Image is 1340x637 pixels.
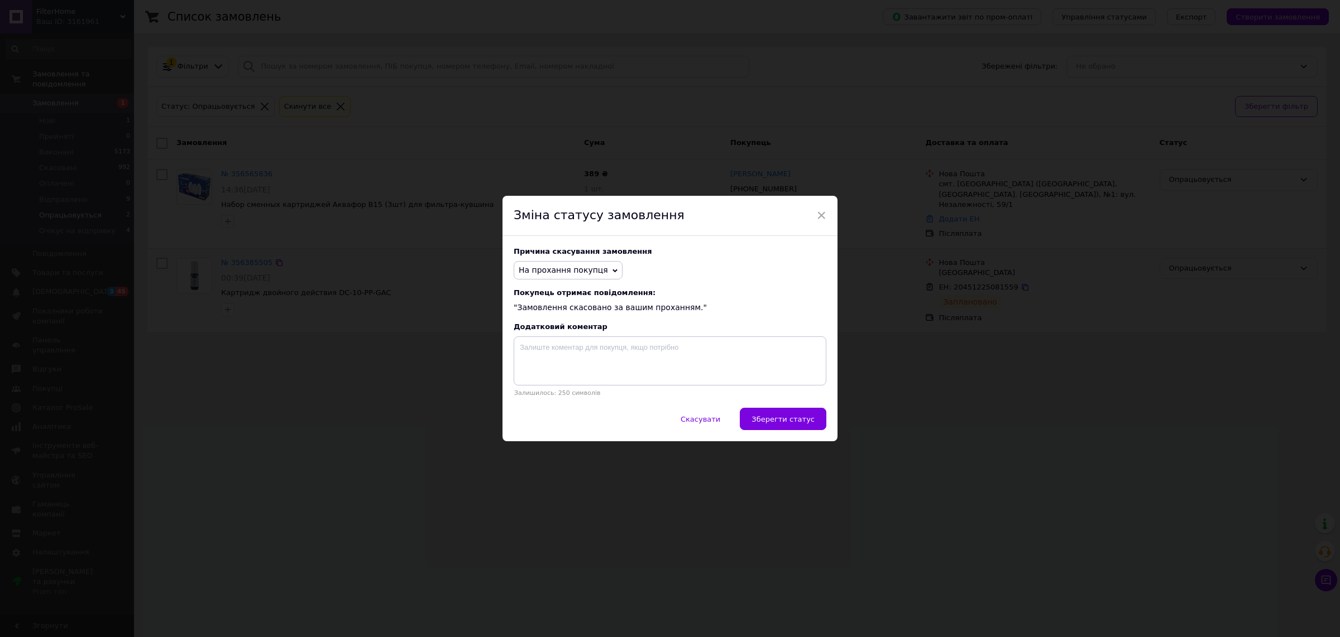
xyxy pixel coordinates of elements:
[502,196,837,236] div: Зміна статусу замовлення
[519,266,608,274] span: На прохання покупця
[514,389,826,397] p: Залишилось: 250 символів
[669,408,732,430] button: Скасувати
[514,322,826,331] div: Додатковий коментар
[681,415,720,423] span: Скасувати
[514,288,826,313] div: "Замовлення скасовано за вашим проханням."
[514,288,826,297] span: Покупець отримає повідомлення:
[816,206,826,225] span: ×
[740,408,826,430] button: Зберегти статус
[752,415,815,423] span: Зберегти статус
[514,247,826,255] div: Причина скасування замовлення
